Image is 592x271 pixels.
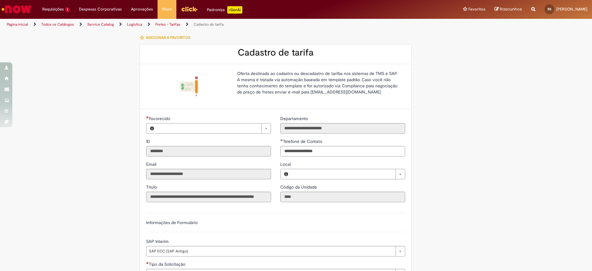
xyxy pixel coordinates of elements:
[146,146,271,156] input: ID
[237,70,401,95] p: Oferta destinada ao cadastro ou descadastro de tarifas nos sistemas de TMS e SAP. A mesma é trata...
[281,169,292,179] button: Local, Visualizar este registro
[127,22,142,27] a: Logistica
[146,192,271,202] input: Título
[280,123,405,134] input: Departamento
[280,146,405,156] input: Telefone de Contato
[5,19,390,30] ul: Trilhas de página
[149,246,393,256] span: SAP ECC (SAP Antigo)
[1,3,32,15] img: ServiceNow
[146,239,170,244] span: SAP Interim
[146,184,158,190] label: Somente leitura - Título
[140,31,194,44] button: Adicionar a Favoritos
[280,161,292,167] span: Local
[146,123,158,133] button: Favorecido, Visualizar este registro
[468,6,485,12] span: Favoritos
[146,138,151,144] label: Somente leitura - ID
[292,169,405,179] a: Limpar campo Local
[146,262,149,264] span: Necessários
[87,22,114,27] a: Service Catalog
[548,7,551,11] span: RS
[131,6,153,12] span: Aprovações
[207,6,242,14] div: Padroniza
[181,4,198,14] img: click_logo_yellow_360x200.png
[158,123,271,133] a: Limpar campo Favorecido
[65,7,70,12] span: 1
[162,6,172,12] span: More
[500,6,522,12] span: Rascunhos
[227,6,242,14] p: +GenAi
[283,139,323,144] span: Telefone de Contato
[495,6,522,12] a: Rascunhos
[7,22,28,27] a: Página inicial
[149,116,171,121] span: Necessários - Favorecido
[280,116,309,121] span: Somente leitura - Departamento
[146,220,198,225] label: Informações de Formulário
[155,22,180,27] a: Fretes - Tarifas
[146,116,149,119] span: Necessários
[149,261,187,267] span: Tipo da Solicitação
[146,35,190,40] span: Adicionar a Favoritos
[146,48,405,58] h2: Cadastro de tarifa
[280,115,309,122] label: Somente leitura - Departamento
[280,139,283,141] span: Obrigatório Preenchido
[146,169,271,179] input: Email
[280,192,405,202] input: Código da Unidade
[179,77,199,96] img: Cadastro de tarifa
[146,161,158,167] label: Somente leitura - Email
[79,6,122,12] span: Despesas Corporativas
[42,6,64,12] span: Requisições
[194,22,224,27] a: Cadastro de tarifa
[556,6,587,12] span: [PERSON_NAME]
[280,184,318,190] label: Somente leitura - Código da Unidade
[41,22,74,27] a: Todos os Catálogos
